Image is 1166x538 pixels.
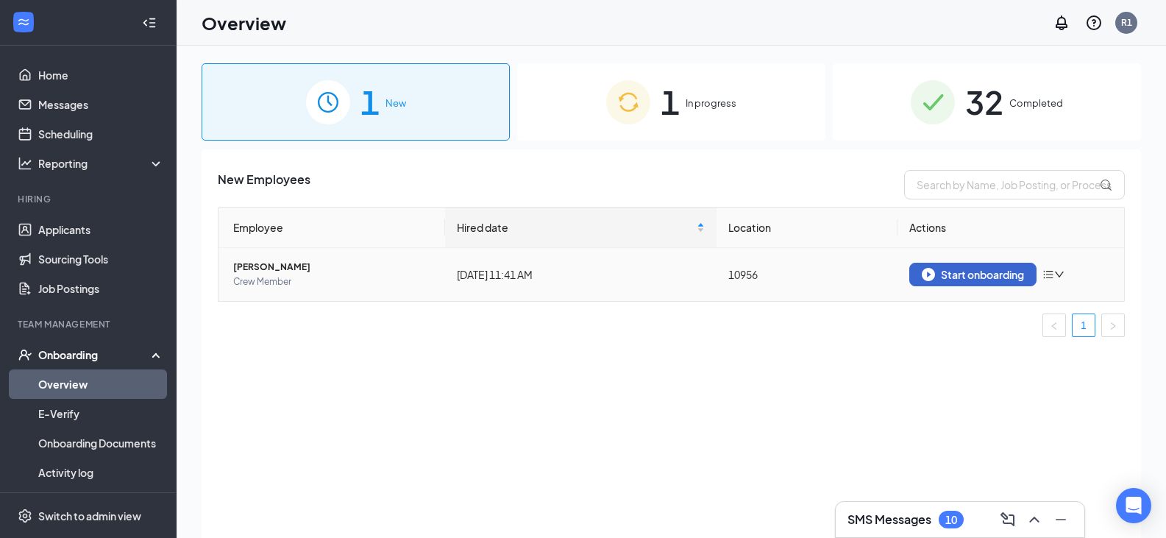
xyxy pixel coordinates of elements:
td: 10956 [717,248,897,301]
a: Activity log [38,458,164,487]
a: Home [38,60,164,90]
th: Location [717,208,897,248]
th: Actions [897,208,1124,248]
div: Switch to admin view [38,509,141,523]
div: [DATE] 11:41 AM [457,266,705,283]
a: Sourcing Tools [38,244,164,274]
svg: Analysis [18,156,32,171]
svg: Settings [18,509,32,523]
div: Start onboarding [922,268,1024,281]
span: New Employees [218,170,310,199]
button: Start onboarding [909,263,1037,286]
span: Crew Member [233,275,433,289]
span: 32 [965,77,1003,127]
th: Employee [218,208,445,248]
li: Previous Page [1042,314,1066,337]
span: bars [1042,269,1054,280]
span: [PERSON_NAME] [233,260,433,275]
button: ChevronUp [1023,508,1046,531]
button: left [1042,314,1066,337]
svg: ChevronUp [1025,511,1043,528]
a: Scheduling [38,119,164,149]
svg: ComposeMessage [999,511,1017,528]
div: Open Intercom Messenger [1116,488,1151,523]
svg: Collapse [142,15,157,30]
h3: SMS Messages [847,512,931,528]
li: Next Page [1101,314,1125,337]
div: Team Management [18,318,161,330]
span: New [385,96,406,110]
div: Reporting [38,156,165,171]
a: Team [38,487,164,517]
span: Hired date [457,219,694,236]
div: Hiring [18,193,161,205]
div: R1 [1121,16,1132,29]
button: right [1101,314,1125,337]
div: Onboarding [38,347,152,362]
span: In progress [686,96,736,110]
svg: Minimize [1052,511,1070,528]
a: Job Postings [38,274,164,303]
span: Completed [1009,96,1063,110]
a: 1 [1073,314,1095,336]
a: E-Verify [38,399,164,428]
span: left [1050,322,1059,330]
a: Overview [38,369,164,399]
div: 10 [945,514,957,526]
button: ComposeMessage [996,508,1020,531]
span: 1 [661,77,680,127]
h1: Overview [202,10,286,35]
svg: UserCheck [18,347,32,362]
svg: Notifications [1053,14,1070,32]
a: Onboarding Documents [38,428,164,458]
span: 1 [360,77,380,127]
span: right [1109,322,1117,330]
a: Messages [38,90,164,119]
a: Applicants [38,215,164,244]
span: down [1054,269,1064,280]
svg: WorkstreamLogo [16,15,31,29]
input: Search by Name, Job Posting, or Process [904,170,1125,199]
svg: QuestionInfo [1085,14,1103,32]
li: 1 [1072,314,1095,337]
button: Minimize [1049,508,1073,531]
